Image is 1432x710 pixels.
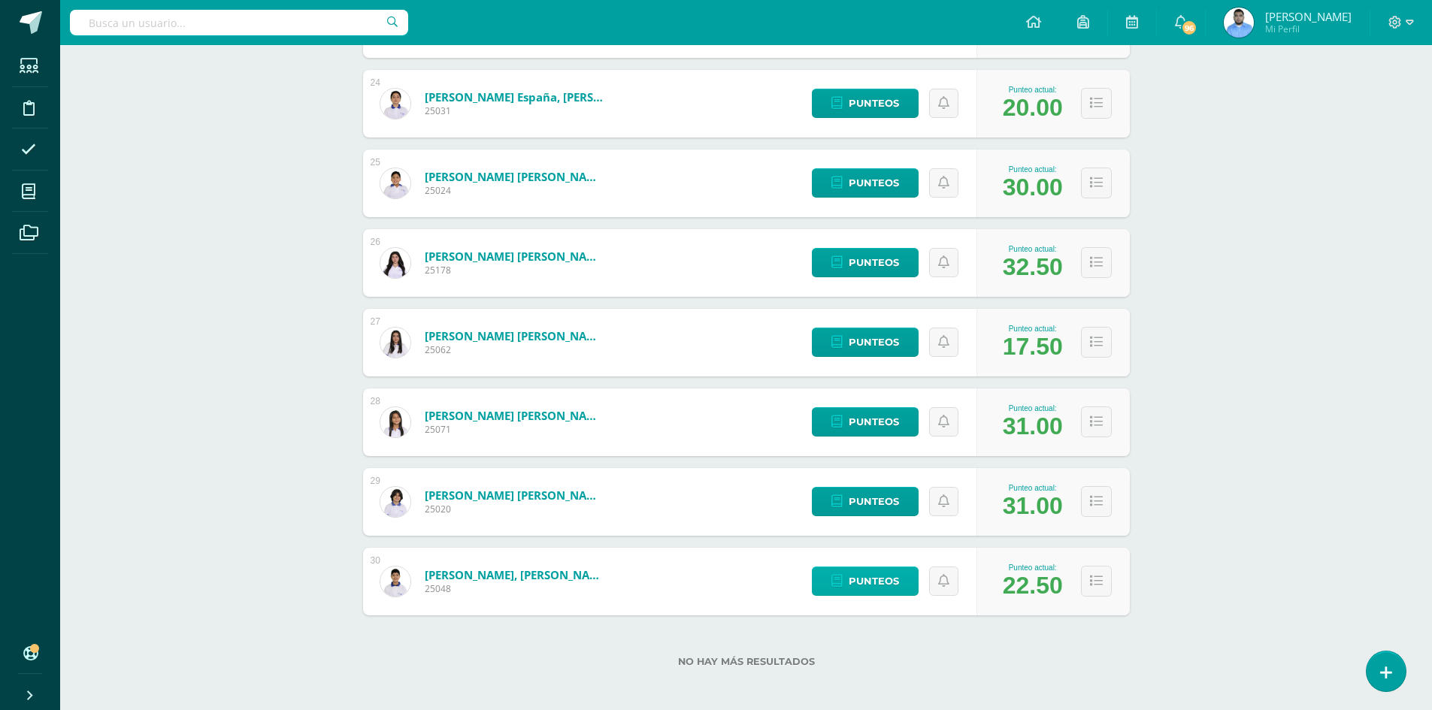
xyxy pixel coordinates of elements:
a: Punteos [812,407,919,437]
div: 27 [371,316,380,327]
span: Punteos [849,408,899,436]
div: 25 [371,157,380,168]
img: 55b13caea8fb9338ffd884244b95b0a1.png [380,248,410,278]
div: Punteo actual: [1003,245,1063,253]
input: Busca un usuario... [70,10,408,35]
a: Punteos [812,328,919,357]
span: 25178 [425,264,605,276]
div: 30 [371,555,380,566]
span: Punteos [849,567,899,595]
div: Punteo actual: [1003,325,1063,333]
a: Punteos [812,487,919,516]
span: 25071 [425,423,605,436]
div: 17.50 [1003,333,1063,361]
a: Punteos [812,566,919,596]
a: Punteos [812,248,919,277]
img: b461b7a8d71485ea43e7c8f63f42fb38.png [1224,8,1254,38]
div: Punteo actual: [1003,86,1063,94]
div: Punteo actual: [1003,165,1063,174]
div: 32.50 [1003,253,1063,281]
a: [PERSON_NAME], [PERSON_NAME] [425,567,605,582]
div: 22.50 [1003,572,1063,600]
span: Punteos [849,328,899,356]
label: No hay más resultados [363,656,1130,667]
span: [PERSON_NAME] [1265,9,1352,24]
a: [PERSON_NAME] España, [PERSON_NAME] [425,89,605,104]
img: e3fd70619765c8ba5ca29d4c5ae37f61.png [380,328,410,358]
span: Punteos [849,169,899,197]
img: 830ab5682a8a4f9e6f2df443f285c42b.png [380,168,410,198]
div: 31.00 [1003,492,1063,520]
span: 96 [1181,20,1197,36]
span: Punteos [849,249,899,276]
div: 29 [371,476,380,486]
a: [PERSON_NAME] [PERSON_NAME] [425,408,605,423]
div: 24 [371,77,380,88]
div: 26 [371,237,380,247]
span: 25031 [425,104,605,117]
div: 31.00 [1003,412,1063,440]
div: 28 [371,396,380,406]
span: 25020 [425,503,605,515]
img: 8d1c04b02b6c7e3e6b33b015821289a1.png [380,487,410,517]
a: Punteos [812,168,919,198]
a: [PERSON_NAME] [PERSON_NAME] [425,328,605,343]
span: Punteos [849,89,899,117]
span: 25062 [425,343,605,356]
div: Punteo actual: [1003,563,1063,572]
span: Mi Perfil [1265,23,1352,35]
div: Punteo actual: [1003,484,1063,492]
span: 25048 [425,582,605,595]
img: 971ab21ff1d9e96636cc27d4845846a6.png [380,407,410,437]
a: [PERSON_NAME] [PERSON_NAME] [425,249,605,264]
img: 2629d29c4938f26853b4e954274a9020.png [380,566,410,597]
div: 30.00 [1003,174,1063,201]
div: Punteo actual: [1003,404,1063,412]
img: b5129eab1359bc6ef1502c45bdc7d985.png [380,89,410,119]
a: Punteos [812,89,919,118]
a: [PERSON_NAME] [PERSON_NAME] [425,488,605,503]
a: [PERSON_NAME] [PERSON_NAME] [425,169,605,184]
span: Punteos [849,488,899,515]
div: 20.00 [1003,94,1063,122]
span: 25024 [425,184,605,197]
